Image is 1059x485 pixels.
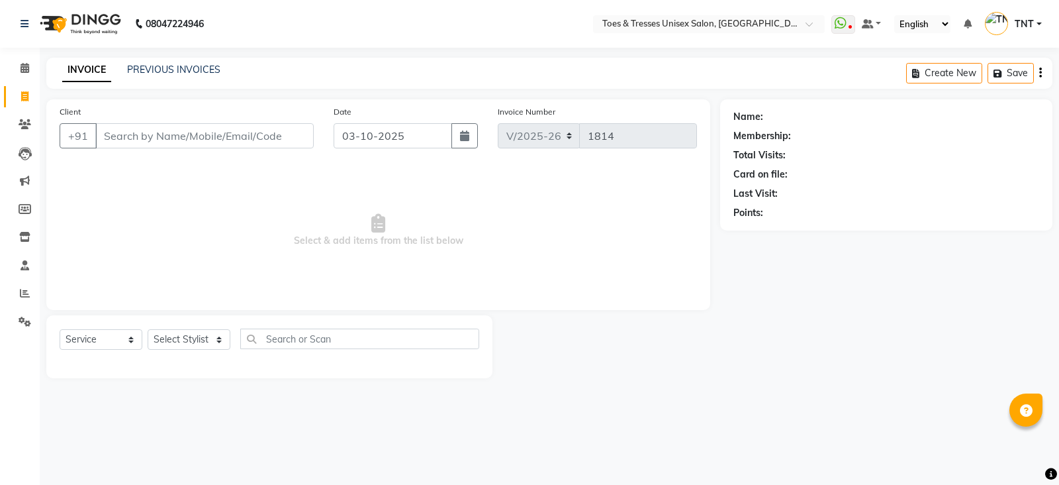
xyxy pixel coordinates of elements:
[146,5,204,42] b: 08047224946
[60,106,81,118] label: Client
[34,5,124,42] img: logo
[906,63,982,83] button: Create New
[62,58,111,82] a: INVOICE
[733,168,788,182] div: Card on file:
[127,64,220,76] a: PREVIOUS INVOICES
[60,123,97,148] button: +91
[1015,17,1034,31] span: TNT
[1003,432,1046,472] iframe: chat widget
[733,187,778,201] div: Last Visit:
[985,12,1008,35] img: TNT
[733,110,763,124] div: Name:
[988,63,1034,83] button: Save
[733,148,786,162] div: Total Visits:
[60,164,697,297] span: Select & add items from the list below
[733,129,791,143] div: Membership:
[733,206,763,220] div: Points:
[334,106,351,118] label: Date
[95,123,314,148] input: Search by Name/Mobile/Email/Code
[498,106,555,118] label: Invoice Number
[240,329,479,349] input: Search or Scan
